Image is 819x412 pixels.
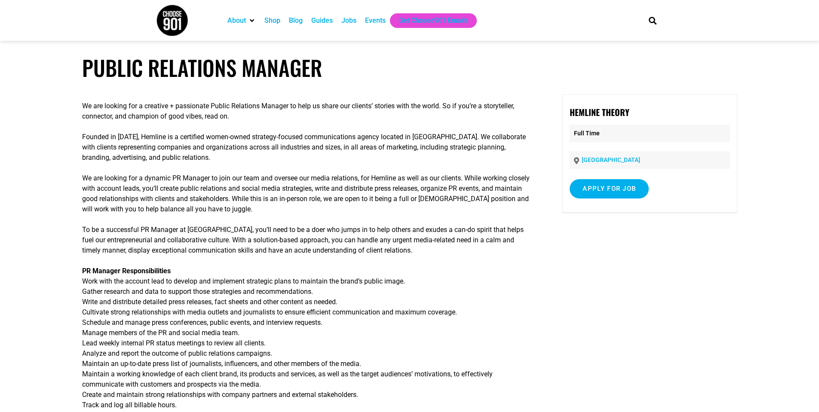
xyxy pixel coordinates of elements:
p: We are looking for a dynamic PR Manager to join our team and oversee our media relations, for Hem... [82,173,530,214]
input: Apply for job [570,179,649,198]
div: Search [645,13,659,27]
a: Guides [311,15,333,26]
p: Full Time [570,125,730,142]
a: Shop [264,15,280,26]
p: We are looking for a creative + passionate Public Relations Manager to help us share our clients’... [82,101,530,122]
a: Get Choose901 Emails [399,15,468,26]
a: About [227,15,246,26]
p: Founded in [DATE], Hemline is a certified women-owned strategy-focused communications agency loca... [82,132,530,163]
a: Jobs [341,15,356,26]
h1: Public Relations Manager [82,55,737,80]
a: Blog [289,15,303,26]
nav: Main nav [223,13,634,28]
a: Events [365,15,386,26]
div: About [223,13,260,28]
a: [GEOGRAPHIC_DATA] [582,156,640,163]
p: To be a successful PR Manager at [GEOGRAPHIC_DATA], you’ll need to be a doer who jumps in to help... [82,225,530,256]
strong: Hemline Theory [570,106,629,119]
strong: PR Manager Responsibilities [82,267,171,275]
